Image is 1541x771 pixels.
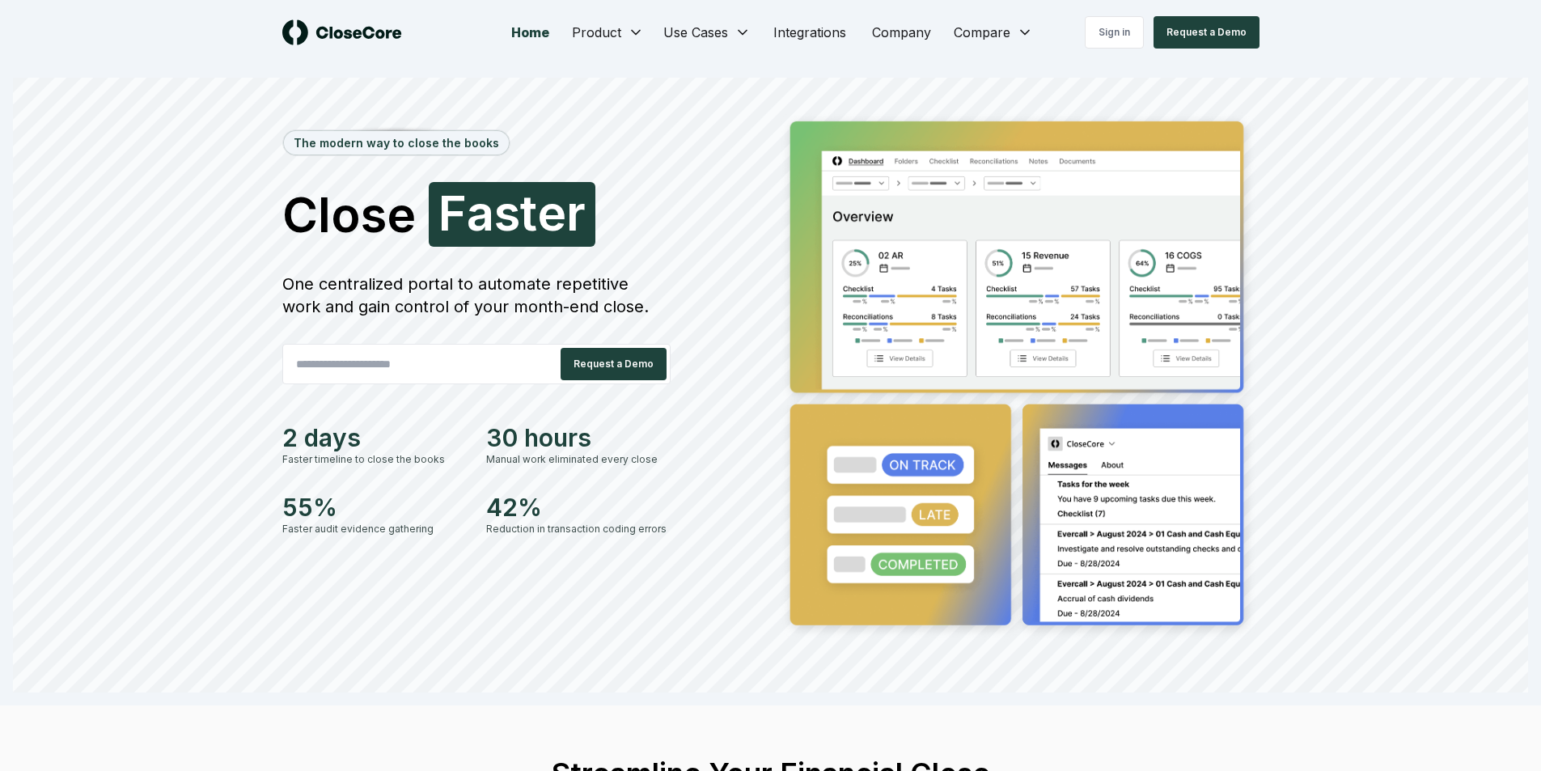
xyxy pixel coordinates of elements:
[1085,16,1144,49] a: Sign in
[282,493,467,522] div: 55%
[284,131,509,155] div: The modern way to close the books
[777,110,1259,642] img: Jumbotron
[486,522,671,536] div: Reduction in transaction coding errors
[520,189,537,237] span: t
[944,16,1043,49] button: Compare
[282,423,467,452] div: 2 days
[486,493,671,522] div: 42%
[954,23,1010,42] span: Compare
[566,189,586,237] span: r
[282,273,671,318] div: One centralized portal to automate repetitive work and gain control of your month-end close.
[562,16,654,49] button: Product
[654,16,760,49] button: Use Cases
[282,452,467,467] div: Faster timeline to close the books
[486,423,671,452] div: 30 hours
[572,23,621,42] span: Product
[663,23,728,42] span: Use Cases
[282,19,402,45] img: logo
[859,16,944,49] a: Company
[486,452,671,467] div: Manual work eliminated every close
[561,348,667,380] button: Request a Demo
[467,189,494,237] span: a
[498,16,562,49] a: Home
[282,522,467,536] div: Faster audit evidence gathering
[282,190,416,239] span: Close
[438,189,467,237] span: F
[1154,16,1259,49] button: Request a Demo
[494,189,520,237] span: s
[760,16,859,49] a: Integrations
[537,189,566,237] span: e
